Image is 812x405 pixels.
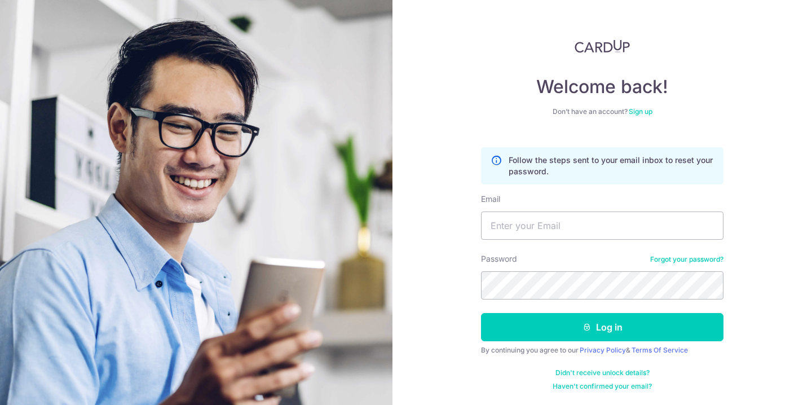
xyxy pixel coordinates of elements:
[481,346,723,355] div: By continuing you agree to our &
[481,253,517,265] label: Password
[632,346,688,354] a: Terms Of Service
[481,212,723,240] input: Enter your Email
[509,155,714,177] p: Follow the steps sent to your email inbox to reset your password.
[650,255,723,264] a: Forgot your password?
[553,382,652,391] a: Haven't confirmed your email?
[481,76,723,98] h4: Welcome back!
[481,193,500,205] label: Email
[580,346,626,354] a: Privacy Policy
[481,107,723,116] div: Don’t have an account?
[629,107,652,116] a: Sign up
[575,39,630,53] img: CardUp Logo
[481,313,723,341] button: Log in
[555,368,650,377] a: Didn't receive unlock details?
